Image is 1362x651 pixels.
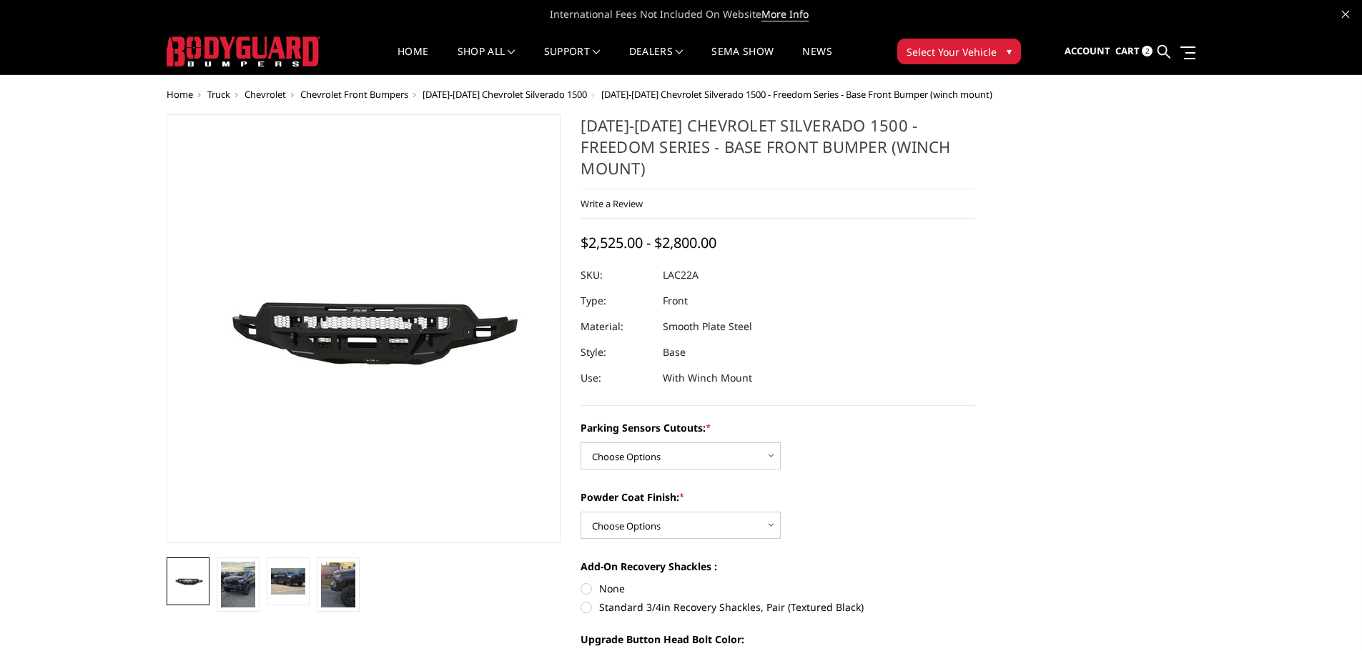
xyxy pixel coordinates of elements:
[663,365,752,391] dd: With Winch Mount
[907,44,997,59] span: Select Your Vehicle
[167,114,561,543] a: 2022-2025 Chevrolet Silverado 1500 - Freedom Series - Base Front Bumper (winch mount)
[458,46,515,74] a: shop all
[581,632,975,647] label: Upgrade Button Head Bolt Color:
[663,339,686,365] dd: Base
[897,39,1021,64] button: Select Your Vehicle
[711,46,774,74] a: SEMA Show
[398,46,428,74] a: Home
[167,88,193,101] a: Home
[1142,46,1153,56] span: 2
[1065,32,1110,71] a: Account
[581,197,643,210] a: Write a Review
[300,88,408,101] a: Chevrolet Front Bumpers
[581,420,975,435] label: Parking Sensors Cutouts:
[321,562,355,607] img: 2022-2025 Chevrolet Silverado 1500 - Freedom Series - Base Front Bumper (winch mount)
[581,559,975,574] label: Add-On Recovery Shackles :
[171,572,205,591] img: 2022-2025 Chevrolet Silverado 1500 - Freedom Series - Base Front Bumper (winch mount)
[167,36,320,66] img: BODYGUARD BUMPERS
[581,490,975,505] label: Powder Coat Finish:
[1115,32,1153,71] a: Cart 2
[663,314,752,339] dd: Smooth Plate Steel
[663,288,688,314] dd: Front
[1007,44,1012,59] span: ▾
[207,88,230,101] a: Truck
[581,314,652,339] dt: Material:
[581,288,652,314] dt: Type:
[581,365,652,391] dt: Use:
[1065,44,1110,57] span: Account
[221,562,255,607] img: 2022-2025 Chevrolet Silverado 1500 - Freedom Series - Base Front Bumper (winch mount)
[423,88,587,101] a: [DATE]-[DATE] Chevrolet Silverado 1500
[581,233,716,252] span: $2,525.00 - $2,800.00
[629,46,684,74] a: Dealers
[184,229,542,429] img: 2022-2025 Chevrolet Silverado 1500 - Freedom Series - Base Front Bumper (winch mount)
[581,339,652,365] dt: Style:
[271,568,305,594] img: 2022-2025 Chevrolet Silverado 1500 - Freedom Series - Base Front Bumper (winch mount)
[245,88,286,101] a: Chevrolet
[581,581,975,596] label: None
[802,46,831,74] a: News
[601,88,992,101] span: [DATE]-[DATE] Chevrolet Silverado 1500 - Freedom Series - Base Front Bumper (winch mount)
[581,262,652,288] dt: SKU:
[544,46,601,74] a: Support
[581,114,975,189] h1: [DATE]-[DATE] Chevrolet Silverado 1500 - Freedom Series - Base Front Bumper (winch mount)
[1115,44,1140,57] span: Cart
[761,7,809,21] a: More Info
[581,600,975,615] label: Standard 3/4in Recovery Shackles, Pair (Textured Black)
[663,262,699,288] dd: LAC22A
